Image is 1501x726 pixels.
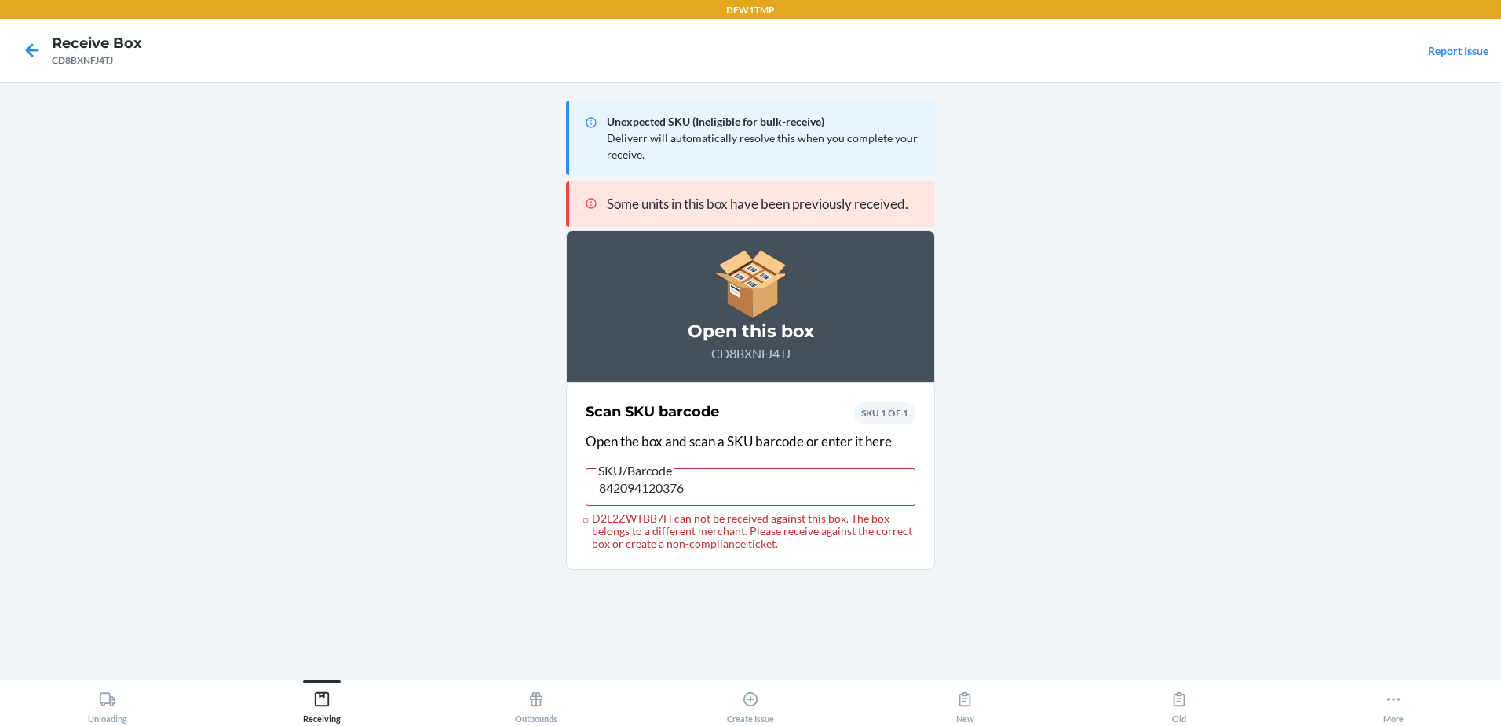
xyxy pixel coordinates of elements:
a: Report Issue [1428,44,1488,57]
button: Outbounds [429,680,643,724]
div: Outbounds [515,684,557,724]
p: SKU 1 OF 1 [861,406,908,420]
p: DFW1TMP [726,3,775,17]
button: Old [1072,680,1287,724]
div: Create Issue [727,684,774,724]
div: More [1383,684,1404,724]
div: Old [1170,684,1188,724]
h3: Open this box [586,319,915,344]
span: Some units in this box have been previously received. [607,196,908,212]
div: D2L2ZWTBB7H can not be received against this box. The box belongs to a different merchant. Please... [586,512,915,550]
div: New [956,684,974,724]
button: Create Issue [643,680,857,724]
input: SKU/Barcode D2L2ZWTBB7H can not be received against this box. The box belongs to a different merc... [586,468,915,506]
div: CD8BXNFJ4TJ [52,53,142,68]
p: Deliverr will automatically resolve this when you complete your receive. [607,130,922,163]
h2: Scan SKU barcode [586,401,719,422]
div: Receiving [303,684,341,724]
h4: Receive Box [52,33,142,53]
p: Open the box and scan a SKU barcode or enter it here [586,431,915,452]
button: More [1287,680,1501,724]
button: New [858,680,1072,724]
p: Unexpected SKU (Ineligible for bulk-receive) [607,113,922,130]
button: Receiving [214,680,429,724]
span: SKU/Barcode [596,463,674,478]
div: Unloading [88,684,127,724]
p: CD8BXNFJ4TJ [586,344,915,363]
